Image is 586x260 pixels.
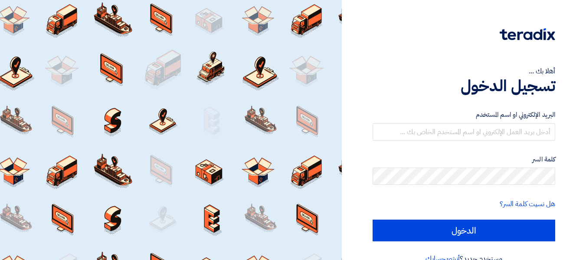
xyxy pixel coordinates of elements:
label: البريد الإلكتروني او اسم المستخدم [373,110,555,120]
div: أهلا بك ... [373,66,555,76]
img: Teradix logo [500,28,555,40]
a: هل نسيت كلمة السر؟ [500,199,555,209]
label: كلمة السر [373,155,555,165]
h1: تسجيل الدخول [373,76,555,95]
input: أدخل بريد العمل الإلكتروني او اسم المستخدم الخاص بك ... [373,123,555,141]
input: الدخول [373,220,555,241]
